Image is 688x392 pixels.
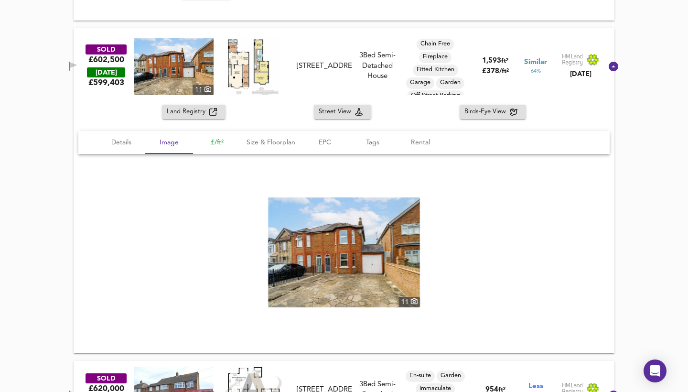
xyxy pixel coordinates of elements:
div: SOLD£602,500 [DATE]£599,403property thumbnail 11 Floorplan[STREET_ADDRESS]3Bed Semi-Detached Hous... [74,105,614,353]
div: 11 [193,85,214,95]
span: Fitted Kitchen [413,65,458,74]
button: Birds-Eye View [460,105,526,120]
span: Size & Floorplan [247,137,295,149]
div: Off Street Parking [407,90,464,102]
span: 1,593 [482,57,501,65]
span: / ft² [499,68,509,75]
span: 64 % [531,67,541,75]
div: Garden [436,77,464,89]
div: SOLD [86,373,127,383]
div: Garage [406,77,434,89]
button: Street View [314,105,371,120]
div: Fitted Kitchen [413,65,458,76]
span: Garden [437,371,465,380]
img: Floorplan [228,38,279,95]
span: Tags [355,137,391,149]
img: Land Registry [562,54,599,66]
span: £/ft² [199,137,235,149]
span: ft² [501,58,508,64]
span: £ 599,403 [88,77,124,88]
div: [DATE] [562,69,599,79]
span: Garage [406,78,434,87]
span: En-suite [406,371,435,380]
span: EPC [307,137,343,149]
div: Open Intercom Messenger [644,359,666,382]
div: £602,500 [88,54,124,65]
div: Garden [437,370,465,382]
div: Chain Free [417,39,454,50]
a: property thumbnail 11 [134,38,214,95]
span: Chain Free [417,40,454,48]
svg: Show Details [608,61,619,72]
span: Fireplace [419,53,451,61]
img: property thumbnail [134,38,214,95]
span: Street View [319,107,355,118]
span: Garden [436,78,464,87]
span: Image [151,137,187,149]
div: 11 [399,297,420,307]
span: Rental [402,137,439,149]
img: property thumbnail [268,197,420,307]
span: Similar [524,57,547,67]
div: [STREET_ADDRESS] [297,61,352,71]
span: Land Registry [167,107,209,118]
span: Off Street Parking [407,91,464,100]
div: SOLD£602,500 [DATE]£599,403property thumbnail 11 Floorplan[STREET_ADDRESS]3Bed Semi-Detached Hous... [74,28,614,105]
div: Fireplace [419,52,451,63]
span: £ 378 [482,68,509,75]
span: Birds-Eye View [464,107,510,118]
div: 3 Bed Semi-Detached House [356,51,399,81]
div: [DATE] [87,67,125,77]
a: property thumbnail 11 [268,197,420,307]
button: Land Registry [162,105,226,120]
span: Details [103,137,140,149]
div: En-suite [406,370,435,382]
div: SOLD [86,44,127,54]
